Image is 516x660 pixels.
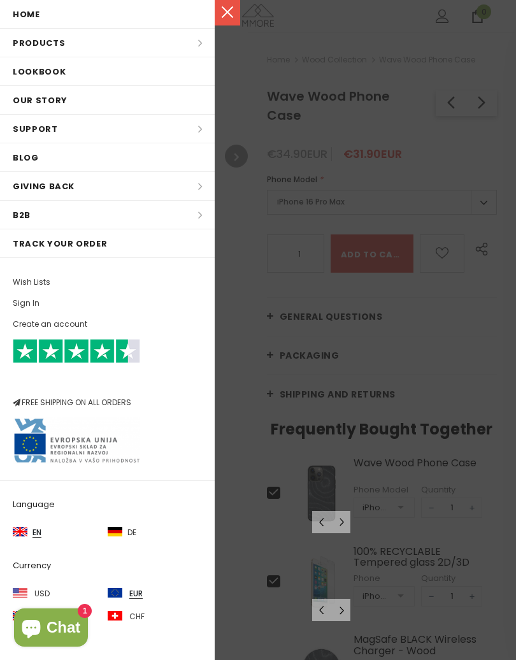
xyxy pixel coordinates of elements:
[13,152,39,164] span: Blog
[13,363,202,396] iframe: Customer reviews powered by Trustpilot
[108,580,203,603] a: EUR
[13,434,140,445] a: Javni Razpis
[13,580,108,603] a: USD
[108,527,122,537] img: i-lang-2.png
[10,608,92,650] inbox-online-store-chat: Shopify online store chat
[13,276,50,289] span: Wish Lists
[13,603,108,627] a: GBP
[34,589,50,599] span: USD
[13,555,202,576] label: Currency
[13,417,140,464] img: Javni Razpis
[13,494,202,515] label: Language
[13,527,27,537] img: i-lang-1.png
[108,603,203,627] a: CHF
[13,66,66,78] span: Lookbook
[13,345,202,408] span: FREE SHIPPING ON ALL ORDERS
[13,238,107,250] span: Track your order
[13,8,40,20] span: Home
[13,519,108,542] a: en
[129,589,143,599] span: EUR
[129,612,145,622] span: CHF
[32,528,41,538] span: en
[13,94,68,106] span: Our Story
[13,339,140,364] img: Trust Pilot Stars
[108,519,203,542] a: de
[127,528,136,538] span: de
